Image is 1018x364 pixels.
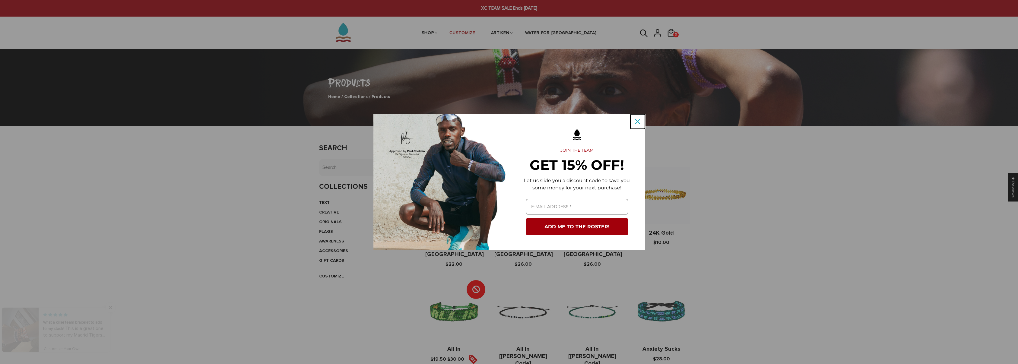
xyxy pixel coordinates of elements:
[530,157,624,173] strong: GET 15% OFF!
[526,199,628,215] input: Email field
[526,218,628,235] button: ADD ME TO THE ROSTER!
[519,148,635,153] h2: JOIN THE TEAM
[519,177,635,191] p: Let us slide you a discount code to save you some money for your next purchase!
[635,119,640,124] svg: close icon
[630,114,645,129] button: Close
